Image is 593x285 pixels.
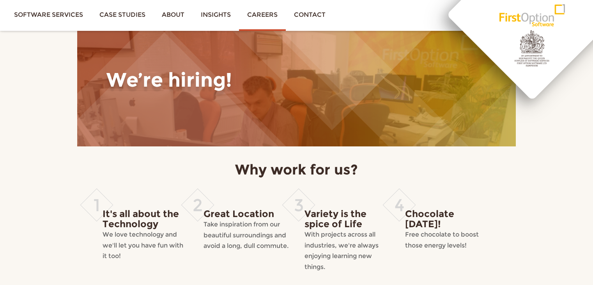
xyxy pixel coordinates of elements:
[304,229,390,272] p: With projects across all industries, we're always enjoying learning new things.
[204,209,289,219] h4: Great Location
[405,209,490,230] h4: Chocolate [DATE]!
[103,229,188,262] p: We love technology and we'll let you have fun with it too!
[405,229,490,251] p: Free chocolate to boost those energy levels!
[304,209,390,230] h4: Variety is the spice of Life
[106,69,438,91] h1: We’re hiring!
[103,209,188,230] h4: It's all about the Technology
[110,162,483,178] h3: Why work for us?
[204,219,289,251] p: Take inspiration from our beautiful surroundings and avoid a long, dull commute.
